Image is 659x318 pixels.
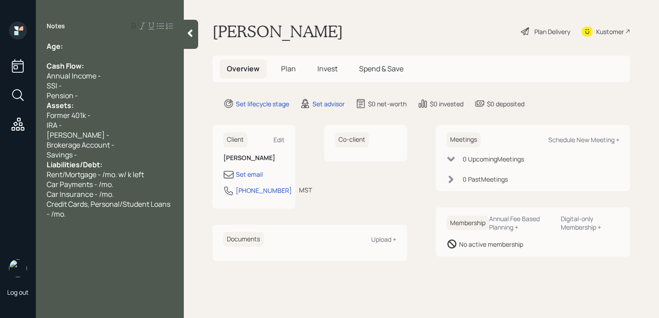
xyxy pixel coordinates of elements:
[47,100,74,110] span: Assets:
[47,61,84,71] span: Cash Flow:
[561,214,620,231] div: Digital-only Membership +
[236,99,289,109] div: Set lifecycle stage
[47,140,114,150] span: Brokerage Account -
[47,130,109,140] span: [PERSON_NAME] -
[596,27,624,36] div: Kustomer
[463,174,508,184] div: 0 Past Meeting s
[47,22,65,30] label: Notes
[236,186,292,195] div: [PHONE_NUMBER]
[47,170,144,179] span: Rent/Mortgage - /mo. w/ k left
[317,64,338,74] span: Invest
[487,99,525,109] div: $0 deposited
[47,91,78,100] span: Pension -
[368,99,407,109] div: $0 net-worth
[223,232,264,247] h6: Documents
[534,27,570,36] div: Plan Delivery
[47,160,102,170] span: Liabilities/Debt:
[47,189,114,199] span: Car Insurance - /mo.
[312,99,345,109] div: Set advisor
[489,214,554,231] div: Annual Fee Based Planning +
[447,132,481,147] h6: Meetings
[212,22,343,41] h1: [PERSON_NAME]
[223,132,247,147] h6: Client
[47,41,63,51] span: Age:
[9,259,27,277] img: retirable_logo.png
[299,185,312,195] div: MST
[359,64,403,74] span: Spend & Save
[236,170,263,179] div: Set email
[371,235,396,244] div: Upload +
[47,81,62,91] span: SSI -
[447,216,489,231] h6: Membership
[47,110,91,120] span: Former 401k -
[47,199,172,219] span: Credit Cards, Personal/Student Loans - /mo.
[281,64,296,74] span: Plan
[223,154,285,162] h6: [PERSON_NAME]
[430,99,464,109] div: $0 invested
[459,240,523,249] div: No active membership
[7,288,29,296] div: Log out
[548,135,620,144] div: Schedule New Meeting +
[47,150,77,160] span: Savings -
[227,64,260,74] span: Overview
[273,135,285,144] div: Edit
[47,71,101,81] span: Annual Income -
[47,179,113,189] span: Car Payments - /mo.
[335,132,369,147] h6: Co-client
[47,120,62,130] span: IRA -
[463,154,524,164] div: 0 Upcoming Meeting s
